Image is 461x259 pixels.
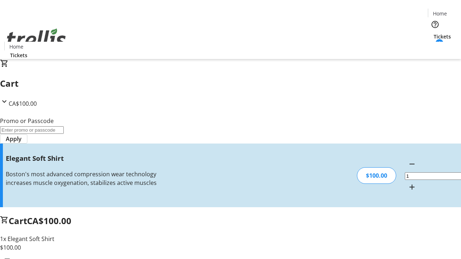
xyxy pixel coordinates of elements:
span: Home [433,10,447,17]
button: Decrement by one [405,157,419,171]
button: Increment by one [405,180,419,194]
span: Tickets [10,51,27,59]
span: Home [9,43,23,50]
a: Home [5,43,28,50]
a: Tickets [4,51,33,59]
span: CA$100.00 [27,215,71,227]
a: Home [428,10,451,17]
img: Orient E2E Organization 3yzuyTgNMV's Logo [4,21,68,56]
span: CA$100.00 [9,100,37,108]
span: Apply [6,135,22,143]
h3: Elegant Soft Shirt [6,153,163,163]
div: Boston's most advanced compression wear technology increases muscle oxygenation, stabilizes activ... [6,170,163,187]
div: $100.00 [357,167,396,184]
button: Help [428,17,442,32]
button: Cart [428,40,442,55]
a: Tickets [428,33,457,40]
span: Tickets [434,33,451,40]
